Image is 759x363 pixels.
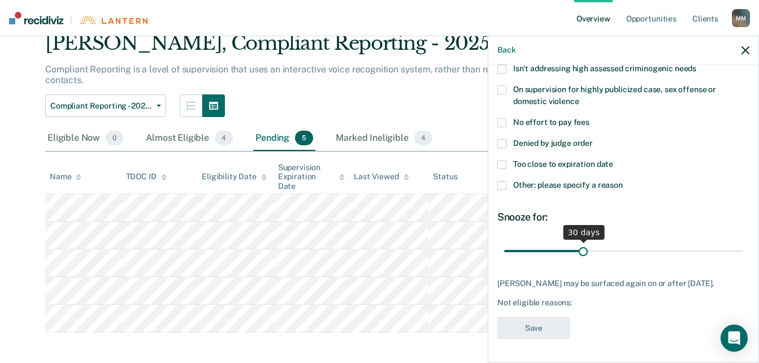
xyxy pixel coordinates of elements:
[50,101,152,111] span: Compliant Reporting - 2025 Policy
[215,131,233,145] span: 4
[9,12,63,24] img: Recidiviz
[45,126,125,151] div: Eligible Now
[497,45,515,55] button: Back
[45,32,614,64] div: [PERSON_NAME], Compliant Reporting - 2025 Policy
[513,85,716,106] span: On supervision for highly publicized case, sex offense or domestic violence
[45,64,605,85] p: Compliant Reporting is a level of supervision that uses an interactive voice recognition system, ...
[354,172,409,181] div: Last Viewed
[295,131,313,145] span: 5
[50,172,81,181] div: Name
[563,225,605,240] div: 30 days
[513,139,593,148] span: Denied by judge order
[253,126,315,151] div: Pending
[497,211,749,223] div: Snooze for:
[497,317,570,340] button: Save
[497,279,749,288] div: [PERSON_NAME] may be surfaced again on or after [DATE].
[513,118,589,127] span: No effort to pay fees
[513,180,623,189] span: Other: please specify a reason
[721,325,748,352] div: Open Intercom Messenger
[732,9,750,27] div: M M
[126,172,167,181] div: TDOC ID
[144,126,235,151] div: Almost Eligible
[333,126,435,151] div: Marked Ineligible
[513,64,696,73] span: Isn't addressing high assessed criminogenic needs
[513,159,613,168] span: Too close to expiration date
[106,131,123,145] span: 0
[414,131,432,145] span: 4
[63,15,79,24] span: |
[202,172,267,181] div: Eligibility Date
[79,16,148,24] img: Lantern
[433,172,457,181] div: Status
[497,298,749,308] div: Not eligible reasons:
[278,163,345,191] div: Supervision Expiration Date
